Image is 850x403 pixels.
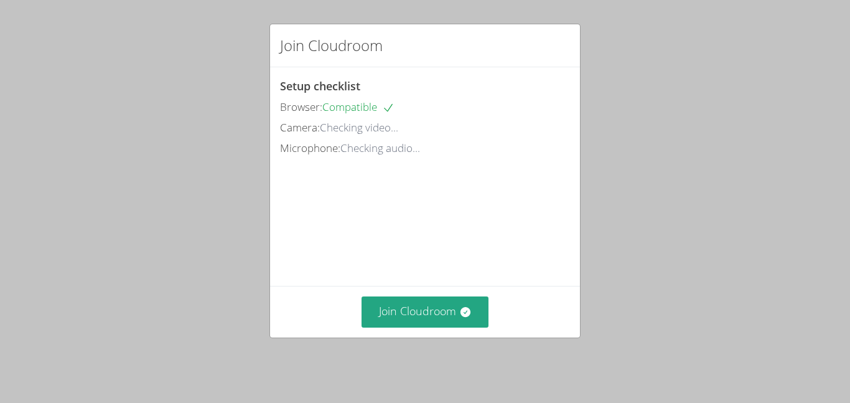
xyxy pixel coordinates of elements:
[280,78,360,93] span: Setup checklist
[362,296,489,327] button: Join Cloudroom
[280,100,322,114] span: Browser:
[280,120,320,135] span: Camera:
[322,100,395,114] span: Compatible
[280,141,340,155] span: Microphone:
[320,120,398,135] span: Checking video...
[280,34,383,57] h2: Join Cloudroom
[340,141,420,155] span: Checking audio...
